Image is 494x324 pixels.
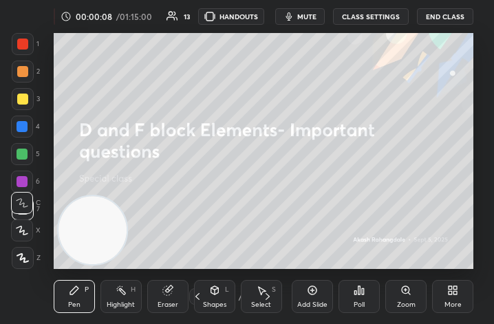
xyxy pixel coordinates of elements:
div: Zoom [397,301,416,308]
div: 6 [11,171,40,193]
div: H [131,286,136,293]
div: More [444,301,462,308]
div: X [11,219,41,241]
div: Z [12,247,41,269]
div: 1 [12,33,39,55]
div: Pen [68,301,80,308]
div: Add Slide [297,301,327,308]
div: Eraser [158,301,178,308]
div: 2 [12,61,40,83]
div: LIVE [54,8,83,25]
button: End Class [417,8,473,25]
div: 4 [11,116,40,138]
div: Poll [354,301,365,308]
button: mute [275,8,325,25]
div: 5 [11,143,40,165]
div: P [85,286,89,293]
div: Highlight [107,301,135,308]
div: 13 [184,13,190,20]
div: C [11,192,41,214]
div: Shapes [203,301,226,308]
div: L [225,286,229,293]
div: Select [251,301,271,308]
div: 3 [12,88,40,110]
button: CLASS SETTINGS [333,8,409,25]
button: HANDOUTS [198,8,264,25]
div: S [272,286,276,293]
div: / [239,292,243,301]
span: mute [297,12,316,21]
